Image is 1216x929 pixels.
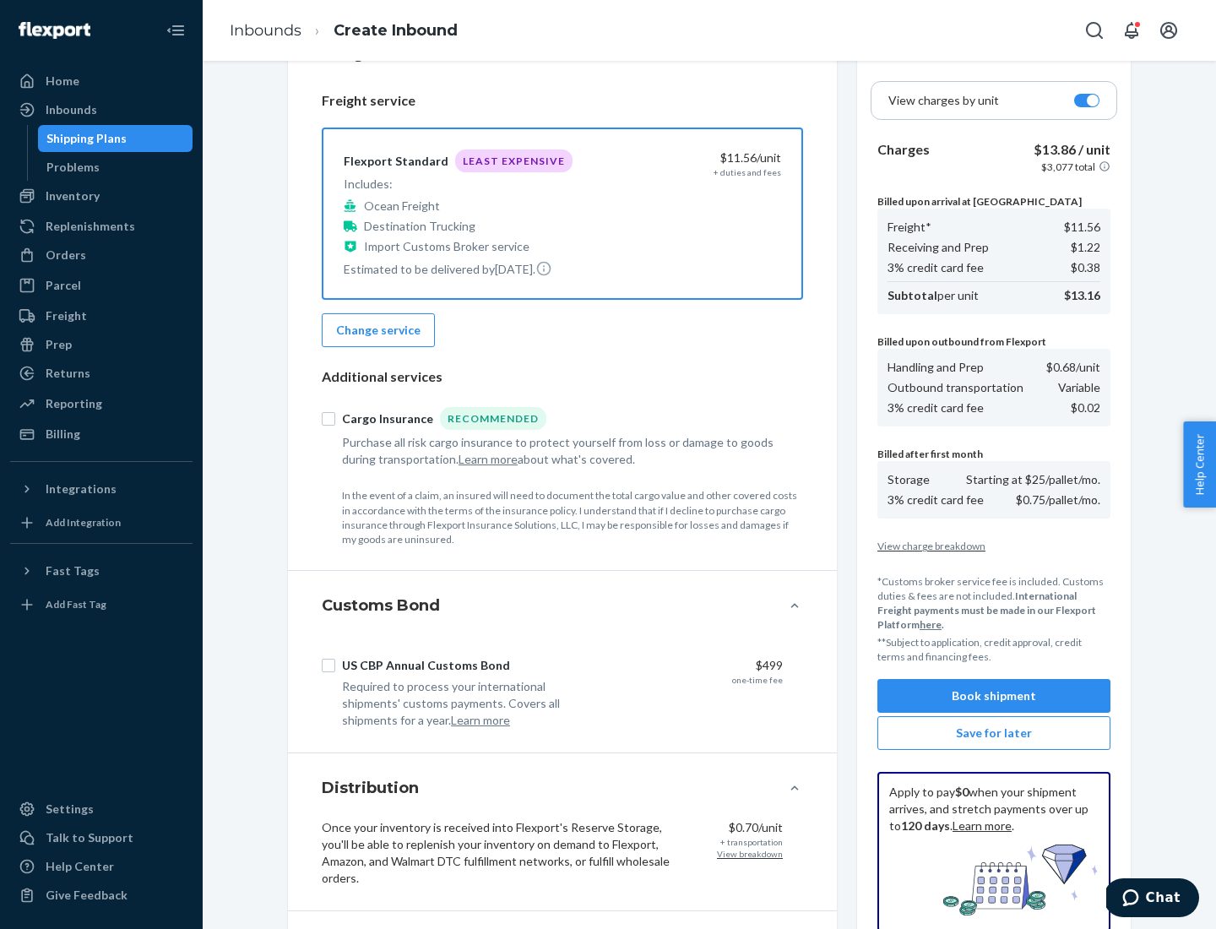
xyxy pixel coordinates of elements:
[159,14,193,47] button: Close Navigation
[720,836,783,848] div: + transportation
[10,68,193,95] a: Home
[19,22,90,39] img: Flexport logo
[322,777,419,799] h4: Distribution
[732,674,783,686] div: one-time fee
[955,785,969,799] b: $0
[440,407,546,430] div: Recommended
[322,412,335,426] input: Cargo InsuranceRecommended
[46,336,72,353] div: Prep
[46,426,80,443] div: Billing
[877,635,1110,664] p: **Subject to application, credit approval, credit terms and financing fees.
[714,166,781,178] div: + duties and fees
[364,238,529,255] p: Import Customs Broker service
[877,679,1110,713] button: Book shipment
[888,92,999,109] p: View charges by unit
[322,367,803,387] p: Additional services
[46,187,100,204] div: Inventory
[10,213,193,240] a: Replenishments
[1046,359,1100,376] p: $0.68 /unit
[1078,14,1111,47] button: Open Search Box
[46,395,102,412] div: Reporting
[1071,239,1100,256] p: $1.22
[953,818,1012,833] a: Learn more
[10,272,193,299] a: Parcel
[322,91,803,111] p: Freight service
[877,447,1110,461] p: Billed after first month
[10,182,193,209] a: Inventory
[1041,160,1095,174] p: $3,077 total
[605,149,781,166] div: $11.56 /unit
[10,509,193,536] a: Add Integration
[717,848,783,860] p: View breakdown
[1115,14,1148,47] button: Open notifications
[322,820,670,885] span: Once your inventory is received into Flexport's Reserve Storage, you'll be able to replenish your...
[10,591,193,618] a: Add Fast Tag
[46,801,94,818] div: Settings
[10,96,193,123] a: Inbounds
[901,818,950,833] b: 120 days
[46,130,127,147] div: Shipping Plans
[46,481,117,497] div: Integrations
[888,471,930,488] p: Storage
[877,539,1110,553] p: View charge breakdown
[889,784,1099,834] p: Apply to pay when your shipment arrives, and stretch payments over up to . .
[322,595,440,617] h4: Customs Bond
[216,6,471,56] ol: breadcrumbs
[342,678,594,729] div: Required to process your international shipments' customs payments. Covers all shipments for a year.
[46,277,81,294] div: Parcel
[344,260,573,278] p: Estimated to be delivered by [DATE] .
[46,597,106,611] div: Add Fast Tag
[459,451,518,468] button: Learn more
[966,471,1100,488] p: Starting at $25/pallet/mo.
[46,73,79,90] div: Home
[1034,140,1110,160] p: $13.86 / unit
[888,492,984,508] p: 3% credit card fee
[877,589,1096,631] b: International Freight payments must be made in our Flexport Platform .
[877,194,1110,209] p: Billed upon arrival at [GEOGRAPHIC_DATA]
[364,198,440,215] p: Ocean Freight
[38,125,193,152] a: Shipping Plans
[46,365,90,382] div: Returns
[10,475,193,503] button: Integrations
[46,218,135,235] div: Replenishments
[451,712,510,729] button: Learn more
[888,219,931,236] p: Freight*
[10,853,193,880] a: Help Center
[888,379,1023,396] p: Outbound transportation
[38,154,193,181] a: Problems
[10,331,193,358] a: Prep
[888,287,979,304] p: per unit
[46,858,114,875] div: Help Center
[888,259,984,276] p: 3% credit card fee
[46,515,121,530] div: Add Integration
[1183,421,1216,508] button: Help Center
[10,302,193,329] a: Freight
[322,313,435,347] button: Change service
[1071,259,1100,276] p: $0.38
[888,288,937,302] b: Subtotal
[46,247,86,263] div: Orders
[10,242,193,269] a: Orders
[46,101,97,118] div: Inbounds
[342,488,803,546] p: In the event of a claim, an insured will need to document the total cargo value and other covered...
[1106,878,1199,921] iframe: Opens a widget where you can chat to one of our agents
[10,824,193,851] button: Talk to Support
[10,390,193,417] a: Reporting
[729,819,783,836] p: $0.70/unit
[10,796,193,823] a: Settings
[46,562,100,579] div: Fast Tags
[322,659,335,672] input: US CBP Annual Customs Bond
[888,239,989,256] p: Receiving and Prep
[10,882,193,909] button: Give Feedback
[46,307,87,324] div: Freight
[46,887,128,904] div: Give Feedback
[344,153,448,170] div: Flexport Standard
[877,574,1110,633] p: *Customs broker service fee is included. Customs duties & fees are not included.
[364,218,475,235] p: Destination Trucking
[334,21,458,40] a: Create Inbound
[342,434,783,468] div: Purchase all risk cargo insurance to protect yourself from loss or damage to goods during transpo...
[10,557,193,584] button: Fast Tags
[1064,287,1100,304] p: $13.16
[1016,492,1100,508] p: $0.75/pallet/mo.
[10,421,193,448] a: Billing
